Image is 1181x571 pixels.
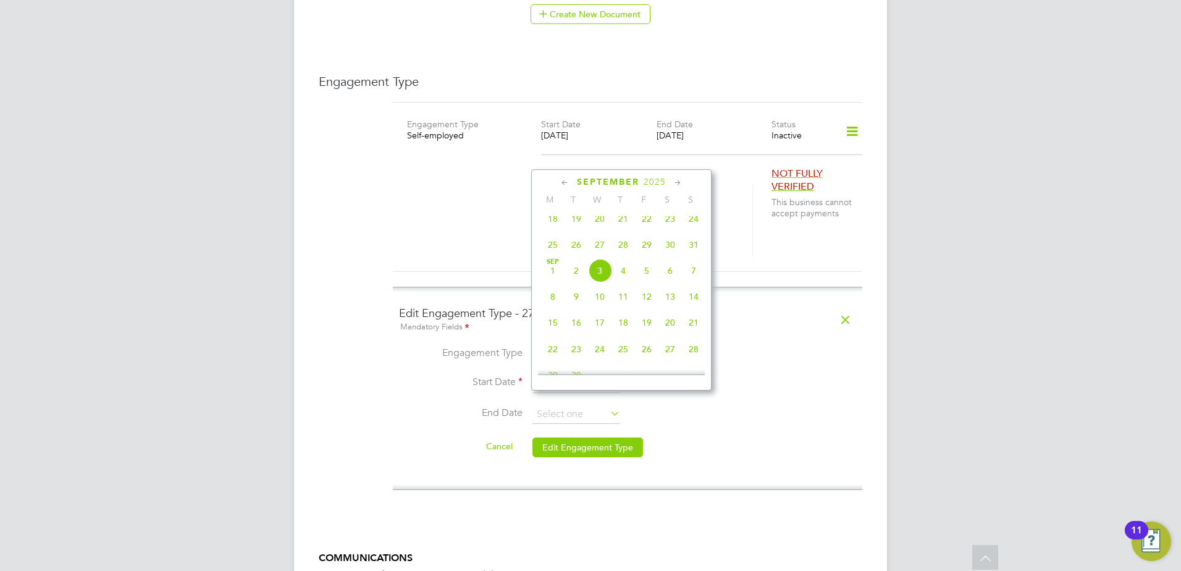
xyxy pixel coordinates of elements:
button: Edit Engagement Type [532,438,643,457]
span: This business cannot accept payments [771,197,867,219]
span: 23 [565,337,588,361]
span: 28 [682,337,705,361]
span: 26 [565,233,588,256]
div: [DATE] [541,130,656,141]
div: [DATE] [657,130,771,141]
span: 16 [565,311,588,334]
span: 29 [635,233,658,256]
h3: Engagement Type [319,74,862,90]
span: 3 [588,259,612,282]
span: 24 [588,337,612,361]
span: S [655,194,679,205]
span: 22 [541,337,565,361]
button: Cancel [476,436,523,456]
div: Inactive [771,130,829,141]
span: 13 [658,285,682,308]
span: 18 [541,207,565,231]
span: Sep [541,259,565,265]
span: 11 [612,285,635,308]
span: 29 [541,363,565,387]
span: 28 [612,233,635,256]
span: 10 [588,285,612,308]
span: 14 [682,285,705,308]
span: 31 [682,233,705,256]
span: F [632,194,655,205]
span: 30 [565,363,588,387]
h4: Edit Engagement Type - 276022 [399,306,856,334]
span: 15 [541,311,565,334]
div: Self-employed [407,130,522,141]
span: 20 [588,207,612,231]
label: Engagement Type [399,347,523,360]
span: 17 [588,311,612,334]
span: 12 [635,285,658,308]
label: Start Date [399,376,523,389]
span: 7 [682,259,705,282]
button: Open Resource Center, 11 new notifications [1132,522,1171,561]
label: End Date [657,119,693,130]
span: 24 [682,207,705,231]
span: 20 [658,311,682,334]
label: Engagement Type [407,119,479,130]
span: 2 [565,259,588,282]
span: 19 [565,207,588,231]
span: 1 [541,259,565,282]
div: Mandatory Fields [399,321,856,334]
span: 25 [612,337,635,361]
label: Start Date [541,119,581,130]
div: 11 [1131,530,1142,546]
span: 18 [612,311,635,334]
span: 9 [565,285,588,308]
span: 27 [658,337,682,361]
span: 27 [588,233,612,256]
span: T [561,194,585,205]
span: T [608,194,632,205]
span: 8 [541,285,565,308]
span: NOT FULLY VERIFIED [771,167,823,193]
span: 25 [541,233,565,256]
label: Status [771,119,796,130]
button: Create New Document [531,4,650,24]
span: M [538,194,561,205]
span: September [577,177,639,187]
span: 19 [635,311,658,334]
span: 6 [658,259,682,282]
label: Engagement Type Profile [541,167,639,179]
label: End Date [399,407,523,420]
span: 4 [612,259,635,282]
span: W [585,194,608,205]
h5: COMMUNICATIONS [319,552,862,565]
span: 2025 [644,177,666,187]
span: 26 [635,337,658,361]
span: 21 [612,207,635,231]
span: 23 [658,207,682,231]
span: 22 [635,207,658,231]
input: Select one [532,405,620,424]
span: 5 [635,259,658,282]
span: S [679,194,702,205]
span: 30 [658,233,682,256]
span: 21 [682,311,705,334]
